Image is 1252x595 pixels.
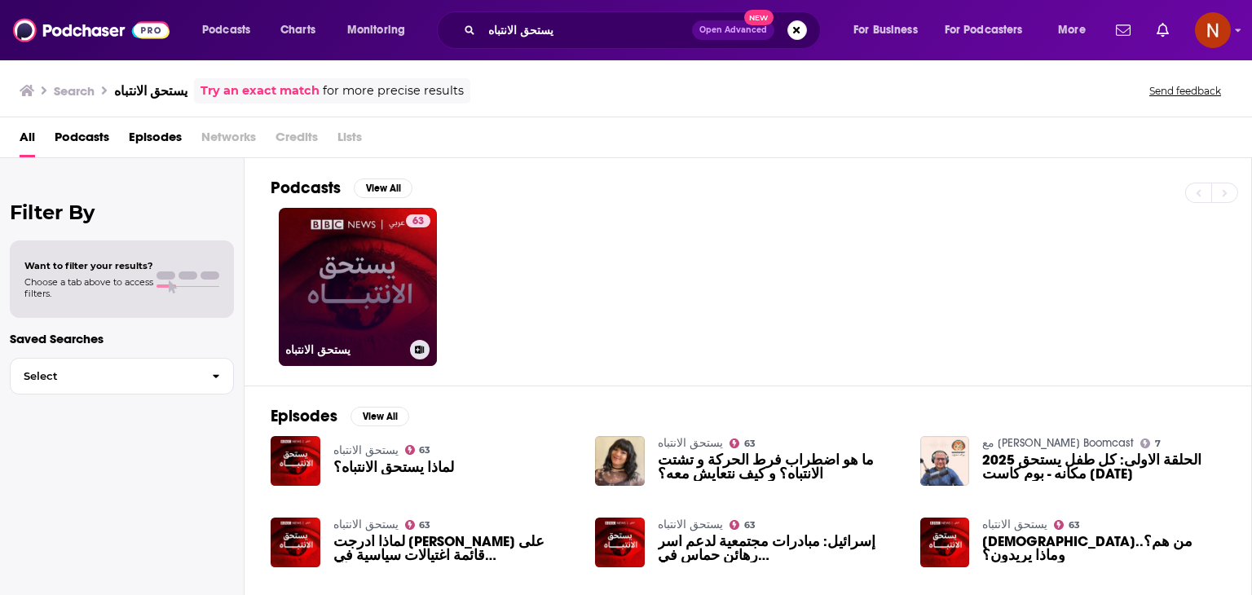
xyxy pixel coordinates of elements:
a: Charts [270,17,325,43]
a: PodcastsView All [271,178,412,198]
h3: يستحق الانتباه [285,343,403,357]
img: Podchaser - Follow, Share and Rate Podcasts [13,15,170,46]
a: يستحق الانتباه [658,518,723,531]
button: View All [350,407,409,426]
span: Open Advanced [699,26,767,34]
img: 2025 الحلقة الاولى: كل طفل يستحق مكانه - بوم كاست رمضان [920,436,970,486]
img: لماذا يستحق الانتباه؟ [271,436,320,486]
a: Episodes [129,124,182,157]
a: 63يستحق الانتباه [279,208,437,366]
span: 63 [412,214,424,230]
a: لماذا يستحق الانتباه؟ [333,461,454,474]
img: الحوثيون..من هم؟ وماذا يريدون؟ [920,518,970,567]
img: إسرائيل: مبادرات مجتمعية لدعم أسر رهائن حماس في غزة [595,518,645,567]
span: 7 [1155,440,1161,447]
span: For Podcasters [945,19,1023,42]
span: لماذا أُدرجت [PERSON_NAME] على قائمة اغتيالات سياسية في ال[GEOGRAPHIC_DATA]؟ [333,535,576,562]
span: Monitoring [347,19,405,42]
span: More [1058,19,1086,42]
a: Try an exact match [201,82,320,100]
button: open menu [1047,17,1106,43]
img: ما هو اضطراب فرط الحركة و تشتت الانتباه؟ و كيف نتعايش معه؟ [595,436,645,486]
a: مع أمجد شغري Boomcast [982,436,1134,450]
a: 63 [405,520,431,530]
a: Show notifications dropdown [1150,16,1175,44]
a: Show notifications dropdown [1109,16,1137,44]
a: 63 [730,520,756,530]
button: open menu [842,17,938,43]
h2: Podcasts [271,178,341,198]
a: 7 [1140,439,1161,448]
p: Saved Searches [10,331,234,346]
span: Networks [201,124,256,157]
span: 63 [1069,522,1080,529]
a: 63 [405,445,431,455]
a: يستحق الانتباه [658,436,723,450]
span: Lists [337,124,362,157]
button: View All [354,178,412,198]
a: All [20,124,35,157]
h3: يستحق الانتباه [114,83,187,99]
button: Show profile menu [1195,12,1231,48]
a: الحوثيون..من هم؟ وماذا يريدون؟ [982,535,1225,562]
span: إسرائيل: مبادرات مجتمعية لدعم أسر رهائن حماس في [GEOGRAPHIC_DATA] [658,535,901,562]
a: 63 [1054,520,1080,530]
span: Charts [280,19,315,42]
h2: Episodes [271,406,337,426]
span: Choose a tab above to access filters. [24,276,153,299]
a: لماذا أُدرجت هدى الصراري على قائمة اغتيالات سياسية في اليمن؟ [333,535,576,562]
input: Search podcasts, credits, & more... [482,17,692,43]
button: open menu [934,17,1047,43]
a: يستحق الانتباه [982,518,1047,531]
a: ما هو اضطراب فرط الحركة و تشتت الانتباه؟ و كيف نتعايش معه؟ [658,453,901,481]
button: Select [10,358,234,394]
button: open menu [191,17,271,43]
a: يستحق الانتباه [333,518,399,531]
span: Credits [276,124,318,157]
a: 63 [730,439,756,448]
a: يستحق الانتباه [333,443,399,457]
img: User Profile [1195,12,1231,48]
span: Logged in as AdelNBM [1195,12,1231,48]
a: 2025 الحلقة الاولى: كل طفل يستحق مكانه - بوم كاست رمضان [982,453,1225,481]
span: 63 [744,440,756,447]
span: for more precise results [323,82,464,100]
span: Select [11,371,199,381]
span: [DEMOGRAPHIC_DATA]..من هم؟ وماذا يريدون؟ [982,535,1225,562]
a: إسرائيل: مبادرات مجتمعية لدعم أسر رهائن حماس في غزة [658,535,901,562]
span: 63 [419,522,430,529]
a: Podcasts [55,124,109,157]
div: Search podcasts, credits, & more... [452,11,836,49]
button: Send feedback [1144,84,1226,98]
button: open menu [336,17,426,43]
button: Open AdvancedNew [692,20,774,40]
a: 63 [406,214,430,227]
span: 2025 الحلقة الاولى: كل طفل يستحق مكانه - بوم كاست [DATE] [982,453,1225,481]
span: For Business [853,19,918,42]
span: Podcasts [202,19,250,42]
a: EpisodesView All [271,406,409,426]
span: 63 [744,522,756,529]
span: 63 [419,447,430,454]
img: لماذا أُدرجت هدى الصراري على قائمة اغتيالات سياسية في اليمن؟ [271,518,320,567]
span: New [744,10,774,25]
span: Want to filter your results? [24,260,153,271]
h2: Filter By [10,201,234,224]
h3: Search [54,83,95,99]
